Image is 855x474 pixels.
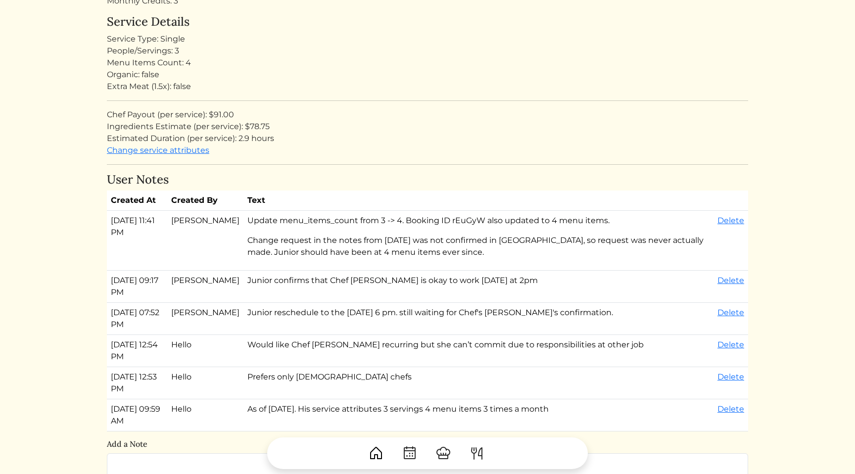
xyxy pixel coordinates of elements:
div: Ingredients Estimate (per service): $78.75 [107,121,748,133]
p: Would like Chef [PERSON_NAME] recurring but she can’t commit due to responsibilities at other job [247,339,710,351]
td: [DATE] 11:41 PM [107,211,167,271]
td: [DATE] 09:17 PM [107,271,167,303]
p: Junior reschedule to the [DATE] 6 pm. still waiting for Chef's [PERSON_NAME]'s confirmation. [247,307,710,319]
div: Organic: false [107,69,748,81]
a: Delete [717,372,744,381]
a: Delete [717,308,744,317]
td: Hello [167,367,243,399]
a: Delete [717,276,744,285]
img: CalendarDots-5bcf9d9080389f2a281d69619e1c85352834be518fbc73d9501aef674afc0d57.svg [402,445,418,461]
td: [PERSON_NAME] [167,271,243,303]
td: [DATE] 07:52 PM [107,303,167,335]
img: ChefHat-a374fb509e4f37eb0702ca99f5f64f3b6956810f32a249b33092029f8484b388.svg [435,445,451,461]
img: ForkKnife-55491504ffdb50bab0c1e09e7649658475375261d09fd45db06cec23bce548bf.svg [469,445,485,461]
td: [DATE] 12:54 PM [107,335,167,367]
td: [PERSON_NAME] [167,303,243,335]
td: [PERSON_NAME] [167,211,243,271]
p: Prefers only [DEMOGRAPHIC_DATA] chefs [247,371,710,383]
a: Delete [717,404,744,414]
td: [DATE] 09:59 AM [107,399,167,431]
td: Hello [167,399,243,431]
img: House-9bf13187bcbb5817f509fe5e7408150f90897510c4275e13d0d5fca38e0b5951.svg [368,445,384,461]
th: Created At [107,190,167,211]
div: Chef Payout (per service): $91.00 [107,109,748,121]
p: Change request in the notes from [DATE] was not confirmed in [GEOGRAPHIC_DATA], so request was ne... [247,235,710,258]
td: Hello [167,335,243,367]
div: Estimated Duration (per service): 2.9 hours [107,133,748,144]
p: As of [DATE]. His service attributes 3 servings 4 menu items 3 times a month [247,403,710,415]
td: [DATE] 12:53 PM [107,367,167,399]
div: Menu Items Count: 4 [107,57,748,69]
h4: Service Details [107,15,748,29]
p: Update menu_items_count from 3 -> 4. Booking ID rEuGyW also updated to 4 menu items. [247,215,710,227]
a: Delete [717,216,744,225]
th: Created By [167,190,243,211]
div: People/Servings: 3 [107,45,748,57]
div: Extra Meat (1.5x): false [107,81,748,93]
p: Junior confirms that Chef [PERSON_NAME] is okay to work [DATE] at 2pm [247,275,710,286]
a: Change service attributes [107,145,209,155]
div: Service Type: Single [107,33,748,45]
a: Delete [717,340,744,349]
th: Text [243,190,713,211]
h4: User Notes [107,173,748,187]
